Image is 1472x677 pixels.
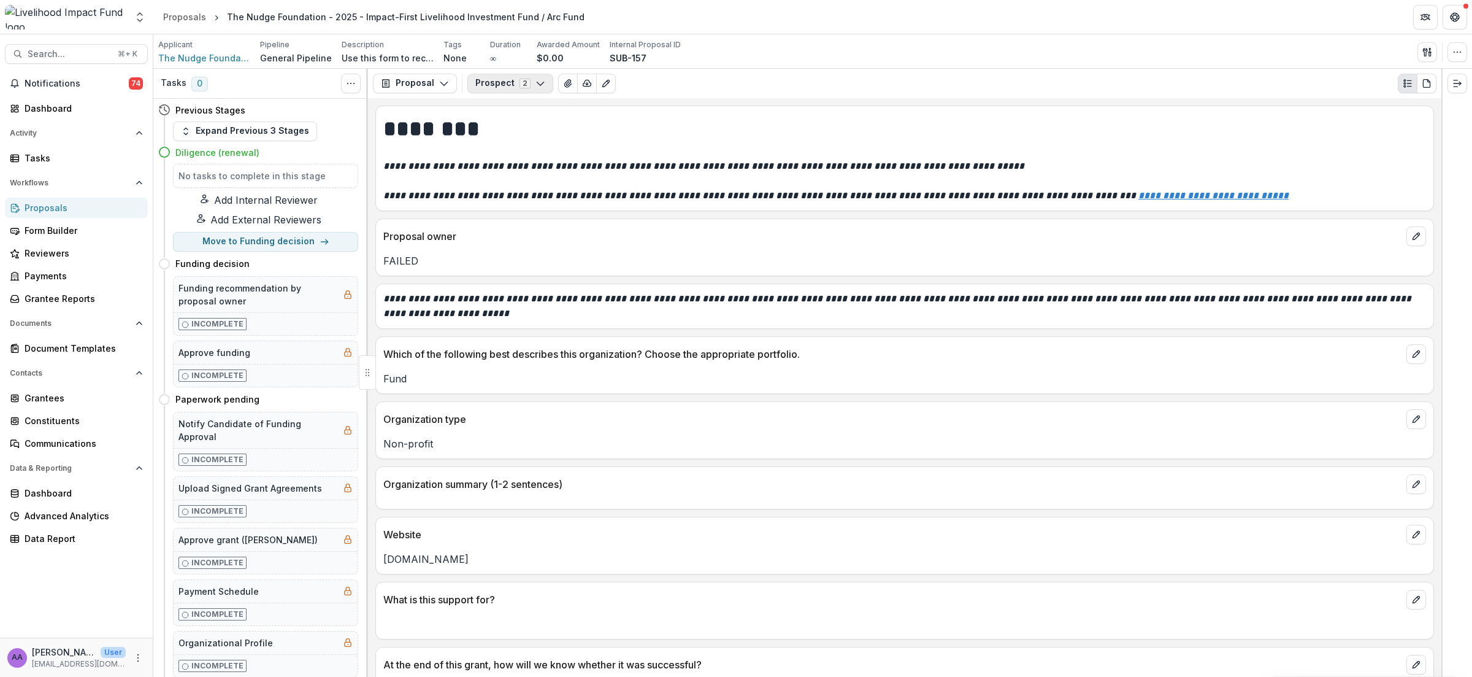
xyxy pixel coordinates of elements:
a: Constituents [5,411,148,431]
button: Prospect2 [467,74,553,93]
h5: Upload Signed Grant Agreements [178,482,322,495]
img: Livelihood Impact Fund logo [5,5,126,29]
button: Move to Funding decision [173,232,358,252]
span: Contacts [10,369,131,377]
button: edit [1406,590,1426,609]
p: User [101,647,126,658]
div: Reviewers [25,247,138,260]
h4: Paperwork pending [175,393,259,406]
button: View Attached Files [558,74,578,93]
p: Internal Proposal ID [610,39,681,50]
a: Proposals [158,8,211,26]
button: Add Internal Reviewer [158,193,358,207]
button: Open Activity [5,123,148,143]
button: Open entity switcher [131,5,148,29]
div: Advanced Analytics [25,509,138,522]
p: None [443,52,467,64]
span: 74 [129,77,143,90]
p: Description [342,39,384,50]
p: ∞ [490,52,496,64]
p: Use this form to record information about a Fund, Special Projects, or Research/Ecosystem/Regrant... [342,52,434,64]
a: Communications [5,433,148,454]
button: Toggle View Cancelled Tasks [341,74,361,93]
span: Workflows [10,179,131,187]
p: SUB-157 [610,52,646,64]
p: Duration [490,39,521,50]
button: Open Data & Reporting [5,458,148,478]
p: Which of the following best describes this organization? Choose the appropriate portfolio. [383,347,1401,362]
p: Incomplete [191,660,243,671]
div: Data Report [25,532,138,545]
div: Dashboard [25,102,138,115]
button: edit [1406,655,1426,675]
button: More [131,651,145,665]
div: Payments [25,269,138,282]
p: Organization type [383,412,1401,427]
div: Aude Anquetil [12,654,23,662]
h5: Approve funding [178,346,250,359]
button: Add External Reviewers [158,212,358,227]
p: Incomplete [191,454,243,465]
p: Incomplete [191,370,243,381]
h4: Previous Stages [175,104,245,117]
nav: breadcrumb [158,8,589,26]
p: Tags [443,39,462,50]
p: Incomplete [191,319,243,330]
span: Activity [10,129,131,137]
p: Proposal owner [383,229,1401,244]
h5: Funding recommendation by proposal owner [178,282,338,308]
span: Notifications [25,79,129,89]
h5: Payment Schedule [178,585,259,598]
div: Tasks [25,152,138,164]
p: Organization summary (1-2 sentences) [383,477,1401,492]
span: Data & Reporting [10,464,131,473]
p: Website [383,527,1401,542]
span: The Nudge Foundation [158,52,250,64]
button: Proposal [373,74,457,93]
h5: No tasks to complete in this stage [178,169,353,182]
button: Search... [5,44,148,64]
button: Expand right [1447,74,1467,93]
a: Data Report [5,528,148,549]
div: Document Templates [25,342,138,355]
p: What is this support for? [383,592,1401,607]
div: Communications [25,437,138,450]
div: Constituents [25,414,138,427]
span: Documents [10,319,131,328]
a: Payments [5,266,148,286]
a: Reviewers [5,243,148,263]
button: edit [1406,409,1426,429]
button: edit [1406,474,1426,494]
a: Form Builder [5,220,148,241]
h5: Organizational Profile [178,636,273,649]
a: Advanced Analytics [5,506,148,526]
p: Awarded Amount [537,39,600,50]
p: [EMAIL_ADDRESS][DOMAIN_NAME] [32,659,126,670]
a: Grantees [5,388,148,408]
button: Partners [1413,5,1438,29]
div: Grantee Reports [25,292,138,305]
p: Incomplete [191,506,243,517]
a: Proposals [5,198,148,218]
p: General Pipeline [260,52,332,64]
div: ⌘ + K [115,47,140,61]
button: Edit as form [596,74,616,93]
button: edit [1406,344,1426,364]
button: Open Contacts [5,363,148,383]
button: Open Workflows [5,173,148,193]
button: Get Help [1443,5,1467,29]
a: Dashboard [5,98,148,118]
p: At the end of this grant, how will we know whether it was successful? [383,657,1401,672]
p: Fund [383,371,1426,386]
button: Expand Previous 3 Stages [173,122,317,141]
div: Proposals [25,201,138,214]
a: Dashboard [5,483,148,503]
span: 0 [191,77,208,91]
button: Plaintext view [1398,74,1417,93]
p: Non-profit [383,436,1426,451]
div: Form Builder [25,224,138,237]
button: edit [1406,525,1426,544]
button: Open Documents [5,314,148,333]
p: FAILED [383,253,1426,268]
h4: Funding decision [175,257,250,270]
